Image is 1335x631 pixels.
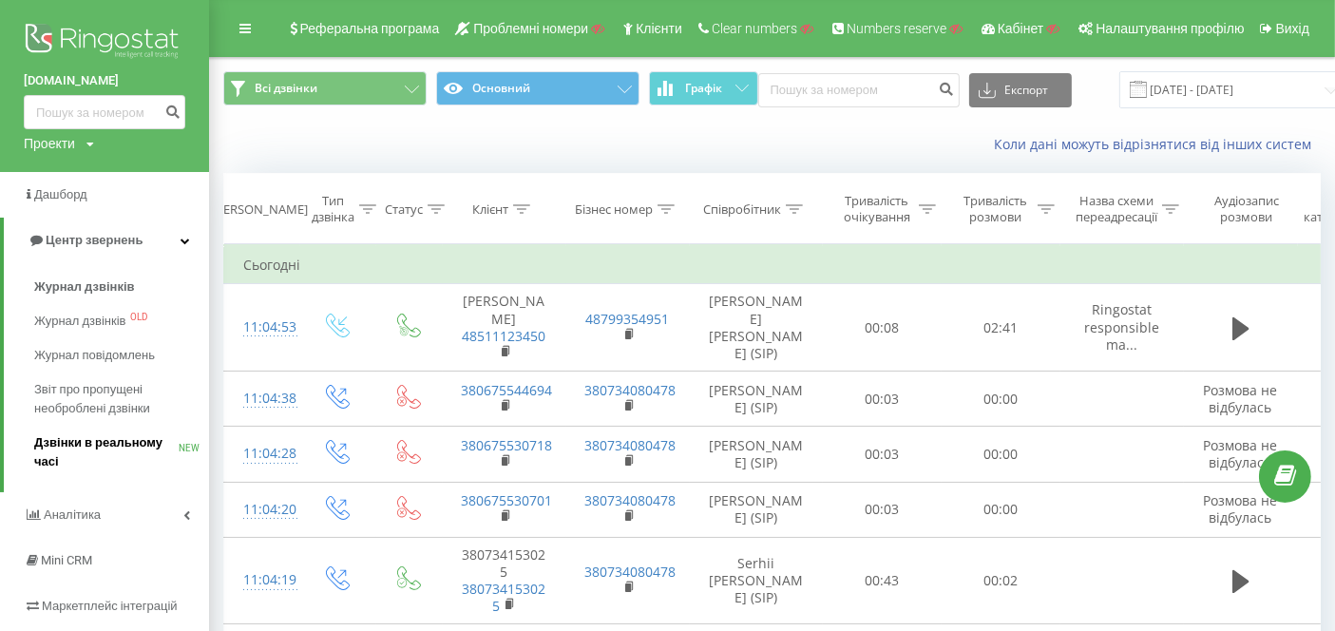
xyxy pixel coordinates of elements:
a: Журнал дзвінків [34,270,209,304]
span: Журнал повідомлень [34,346,155,365]
td: [PERSON_NAME] [443,284,566,372]
td: [PERSON_NAME] (SIP) [690,372,823,427]
span: Маркетплейс інтеграцій [42,599,178,613]
div: Тривалість очікування [839,193,914,225]
a: 380675544694 [462,381,553,399]
span: Всі дзвінки [255,81,317,96]
div: [PERSON_NAME] [212,201,308,218]
a: 380734080478 [585,563,677,581]
span: Ringostat responsible ma... [1084,300,1159,353]
a: Журнал повідомлень [34,338,209,373]
a: Центр звернень [4,218,209,263]
div: Співробітник [703,201,781,218]
span: Numbers reserve [847,21,946,36]
a: Коли дані можуть відрізнятися вiд інших систем [994,135,1321,153]
span: Clear numbers [712,21,797,36]
span: Розмова не відбулась [1204,381,1278,416]
a: [DOMAIN_NAME] [24,71,185,90]
div: Проекти [24,134,75,153]
td: 00:43 [823,537,942,624]
span: Вихід [1276,21,1309,36]
button: Експорт [969,73,1072,107]
div: 11:04:28 [243,435,281,472]
div: 11:04:19 [243,562,281,599]
span: Кабінет [998,21,1044,36]
span: Дашборд [34,187,87,201]
span: Графік [686,82,723,95]
span: Розмова не відбулась [1204,491,1278,526]
span: Реферальна програма [300,21,440,36]
a: 380675530718 [462,436,553,454]
div: Аудіозапис розмови [1200,193,1292,225]
a: 380734153025 [463,580,546,615]
span: Аналiтика [44,507,101,522]
div: Тривалість розмови [958,193,1033,225]
td: 02:41 [942,284,1060,372]
a: 380734080478 [585,436,677,454]
button: Всі дзвінки [223,71,427,105]
span: Дзвінки в реальному часі [34,433,179,471]
span: Mini CRM [41,553,92,567]
td: 00:00 [942,427,1060,482]
div: 11:04:38 [243,380,281,417]
div: 11:04:20 [243,491,281,528]
span: Налаштування профілю [1096,21,1244,36]
span: Проблемні номери [473,21,588,36]
td: 00:03 [823,482,942,537]
div: Бізнес номер [575,201,653,218]
td: 00:03 [823,427,942,482]
a: 48511123450 [463,327,546,345]
button: Основний [436,71,639,105]
td: 00:03 [823,372,942,427]
a: Журнал дзвінківOLD [34,304,209,338]
div: 11:04:53 [243,309,281,346]
span: Журнал дзвінків [34,277,135,296]
button: Графік [649,71,758,105]
div: Клієнт [472,201,508,218]
a: 48799354951 [586,310,670,328]
img: Ringostat logo [24,19,185,67]
div: Статус [385,201,423,218]
td: 00:02 [942,537,1060,624]
td: 00:08 [823,284,942,372]
td: 380734153025 [443,537,566,624]
div: Назва схеми переадресації [1076,193,1157,225]
a: 380734080478 [585,491,677,509]
a: Дзвінки в реальному часіNEW [34,426,209,479]
td: [PERSON_NAME] [PERSON_NAME] (SIP) [690,284,823,372]
span: Клієнти [636,21,682,36]
div: Тип дзвінка [312,193,354,225]
td: 00:00 [942,372,1060,427]
a: Звіт про пропущені необроблені дзвінки [34,373,209,426]
input: Пошук за номером [758,73,960,107]
span: Звіт про пропущені необроблені дзвінки [34,380,200,418]
td: [PERSON_NAME] (SIP) [690,482,823,537]
td: 00:00 [942,482,1060,537]
td: Serhii [PERSON_NAME] (SIP) [690,537,823,624]
span: Журнал дзвінків [34,312,125,331]
span: Розмова не відбулась [1204,436,1278,471]
a: 380675530701 [462,491,553,509]
input: Пошук за номером [24,95,185,129]
a: 380734080478 [585,381,677,399]
td: [PERSON_NAME] (SIP) [690,427,823,482]
span: Центр звернень [46,233,143,247]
